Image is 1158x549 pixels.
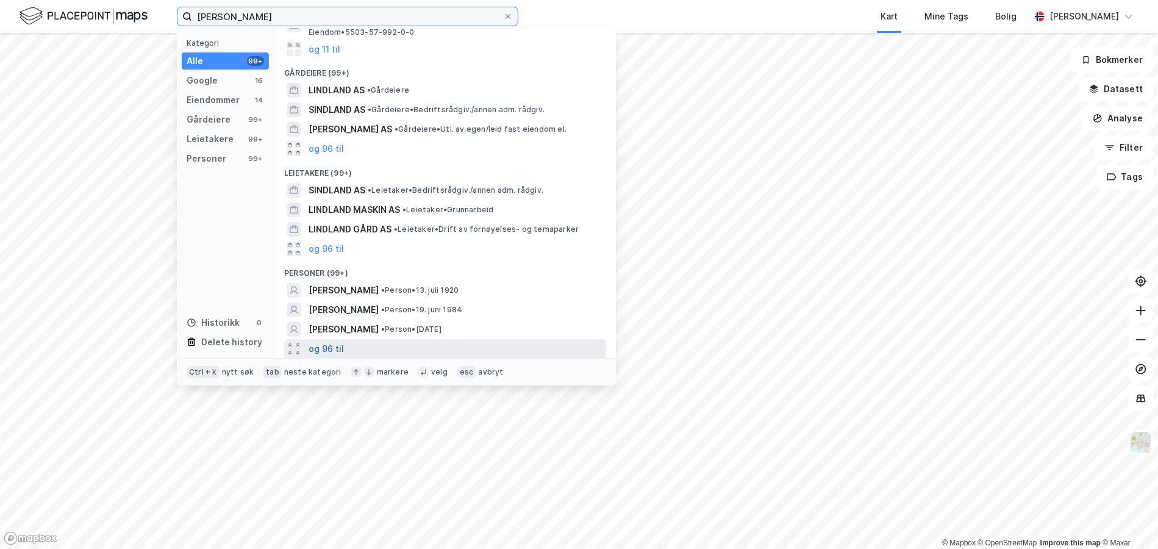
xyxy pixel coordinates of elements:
[377,367,409,377] div: markere
[187,315,240,330] div: Historikk
[368,185,371,195] span: •
[1097,490,1158,549] div: Kontrollprogram for chat
[187,112,231,127] div: Gårdeiere
[367,85,409,95] span: Gårdeiere
[402,205,493,215] span: Leietaker • Grunnarbeid
[381,305,462,315] span: Person • 19. juni 1984
[1071,48,1153,72] button: Bokmerker
[309,83,365,98] span: LINDLAND AS
[222,367,254,377] div: nytt søk
[1096,165,1153,189] button: Tags
[394,224,579,234] span: Leietaker • Drift av fornøyelses- og temaparker
[254,318,264,328] div: 0
[1049,9,1119,24] div: [PERSON_NAME]
[247,56,264,66] div: 99+
[381,325,385,334] span: •
[381,325,441,334] span: Person • [DATE]
[284,367,341,377] div: neste kategori
[309,102,365,117] span: SINDLAND AS
[274,59,616,81] div: Gårdeiere (99+)
[478,367,503,377] div: avbryt
[309,203,400,217] span: LINDLAND MASKIN AS
[431,367,448,377] div: velg
[395,124,566,134] span: Gårdeiere • Utl. av egen/leid fast eiendom el.
[274,159,616,181] div: Leietakere (99+)
[247,154,264,163] div: 99+
[395,124,398,134] span: •
[309,122,392,137] span: [PERSON_NAME] AS
[457,366,476,378] div: esc
[309,342,344,356] button: og 96 til
[995,9,1017,24] div: Bolig
[263,366,282,378] div: tab
[381,285,385,295] span: •
[187,151,226,166] div: Personer
[4,531,57,545] a: Mapbox homepage
[942,539,976,547] a: Mapbox
[309,183,365,198] span: SINDLAND AS
[1095,135,1153,160] button: Filter
[274,259,616,281] div: Personer (99+)
[309,41,340,56] button: og 11 til
[394,224,398,234] span: •
[368,105,371,114] span: •
[381,285,459,295] span: Person • 13. juli 1920
[187,366,220,378] div: Ctrl + k
[368,105,545,115] span: Gårdeiere • Bedriftsrådgiv./annen adm. rådgiv.
[201,335,262,350] div: Delete history
[187,38,269,48] div: Kategori
[254,76,264,85] div: 16
[247,115,264,124] div: 99+
[309,222,391,237] span: LINDLAND GÅRD AS
[367,85,371,95] span: •
[381,305,385,314] span: •
[1097,490,1158,549] iframe: Chat Widget
[402,205,406,214] span: •
[187,54,203,68] div: Alle
[247,134,264,144] div: 99+
[881,9,898,24] div: Kart
[192,7,503,26] input: Søk på adresse, matrikkel, gårdeiere, leietakere eller personer
[187,73,218,88] div: Google
[187,132,234,146] div: Leietakere
[309,303,379,317] span: [PERSON_NAME]
[368,185,543,195] span: Leietaker • Bedriftsrådgiv./annen adm. rådgiv.
[20,5,148,27] img: logo.f888ab2527a4732fd821a326f86c7f29.svg
[924,9,968,24] div: Mine Tags
[1082,106,1153,131] button: Analyse
[187,93,240,107] div: Eiendommer
[309,142,344,156] button: og 96 til
[254,95,264,105] div: 14
[309,27,415,37] span: Eiendom • 5503-57-992-0-0
[1129,431,1153,454] img: Z
[309,322,379,337] span: [PERSON_NAME]
[309,242,344,256] button: og 96 til
[1079,77,1153,101] button: Datasett
[978,539,1037,547] a: OpenStreetMap
[1040,539,1101,547] a: Improve this map
[309,283,379,298] span: [PERSON_NAME]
